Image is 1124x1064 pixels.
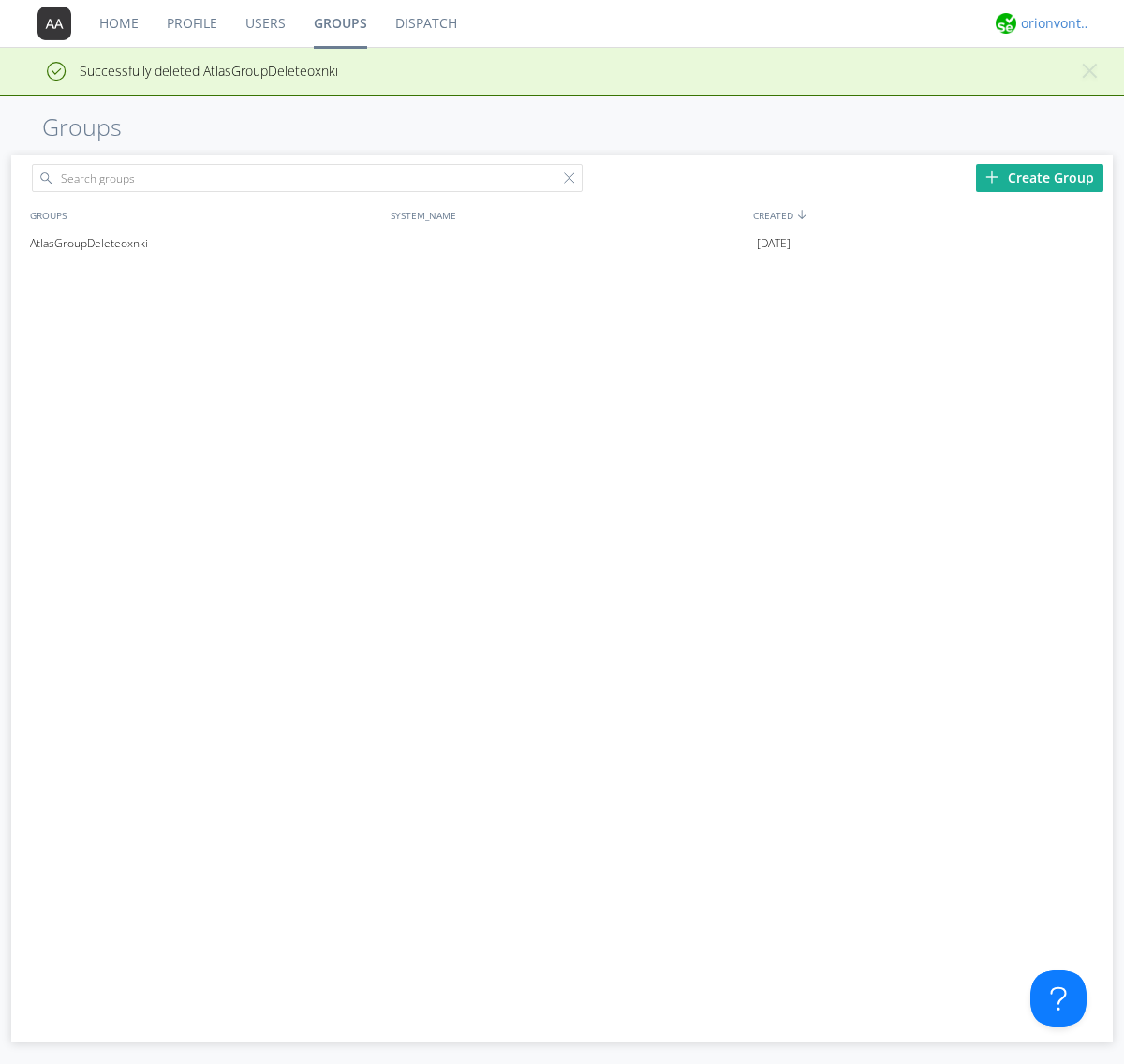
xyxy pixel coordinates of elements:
[1030,970,1087,1027] iframe: Toggle Customer Support
[32,164,583,192] input: Search groups
[985,170,998,184] img: plus.svg
[996,13,1016,34] img: 29d36aed6fa347d5a1537e7736e6aa13
[976,164,1103,192] div: Create Group
[14,62,338,80] span: Successfully deleted AtlasGroupDeleteoxnki
[11,229,1113,258] a: AtlasGroupDeleteoxnki[DATE]
[1021,14,1091,33] div: orionvontas+atlas+automation+org2
[25,201,381,229] div: GROUPS
[37,7,71,40] img: 373638.png
[386,201,748,229] div: SYSTEM_NAME
[25,229,386,258] div: AtlasGroupDeleteoxnki
[748,201,1113,229] div: CREATED
[757,229,791,258] span: [DATE]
